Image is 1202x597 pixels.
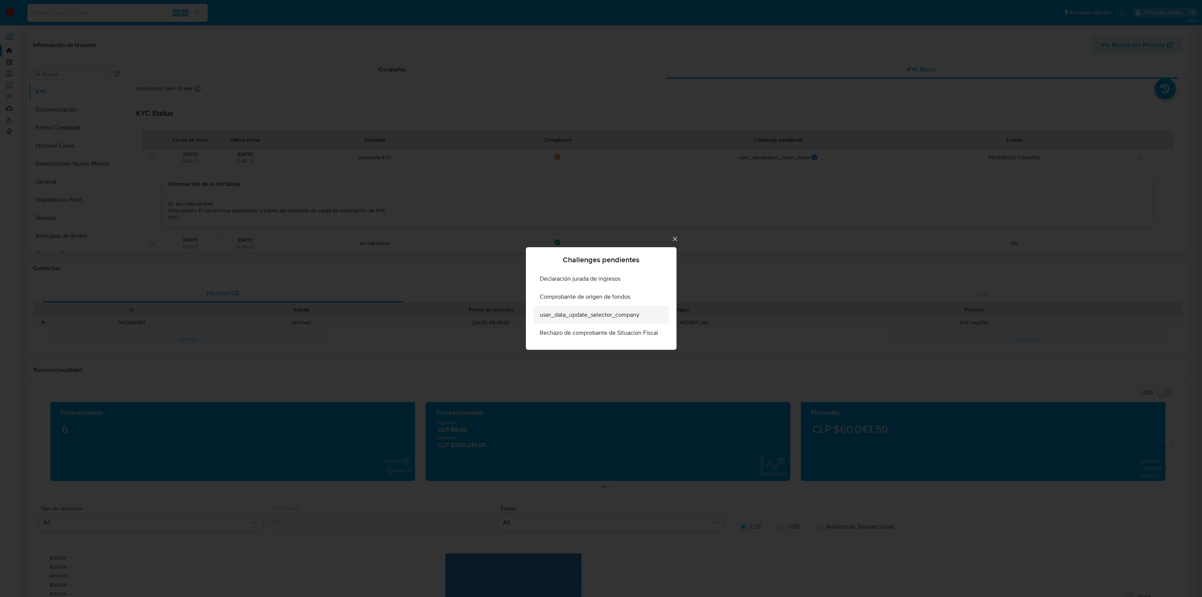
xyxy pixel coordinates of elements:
span: Comprobante de origen de fondos [540,293,630,301]
ul: Challenges list [534,270,669,342]
span: Rechazo de comprobante de Situación Fiscal [540,329,658,337]
div: Challenges pendientes [526,247,677,350]
span: Declaración jurada de ingresos [540,275,621,283]
span: user_data_update_selector_company [540,311,639,319]
button: Cerrar [671,235,678,242]
span: Challenges pendientes [563,256,639,263]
